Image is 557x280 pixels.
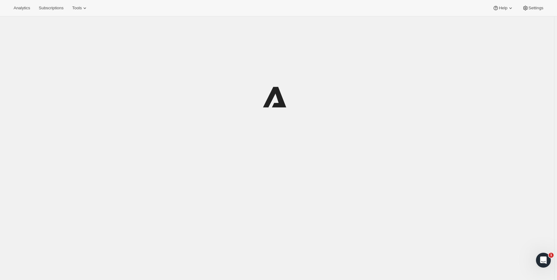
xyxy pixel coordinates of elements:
[35,4,67,12] button: Subscriptions
[529,6,543,11] span: Settings
[489,4,517,12] button: Help
[536,253,551,268] iframe: Intercom live chat
[39,6,63,11] span: Subscriptions
[68,4,92,12] button: Tools
[10,4,34,12] button: Analytics
[499,6,507,11] span: Help
[72,6,82,11] span: Tools
[14,6,30,11] span: Analytics
[549,253,554,258] span: 1
[519,4,547,12] button: Settings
